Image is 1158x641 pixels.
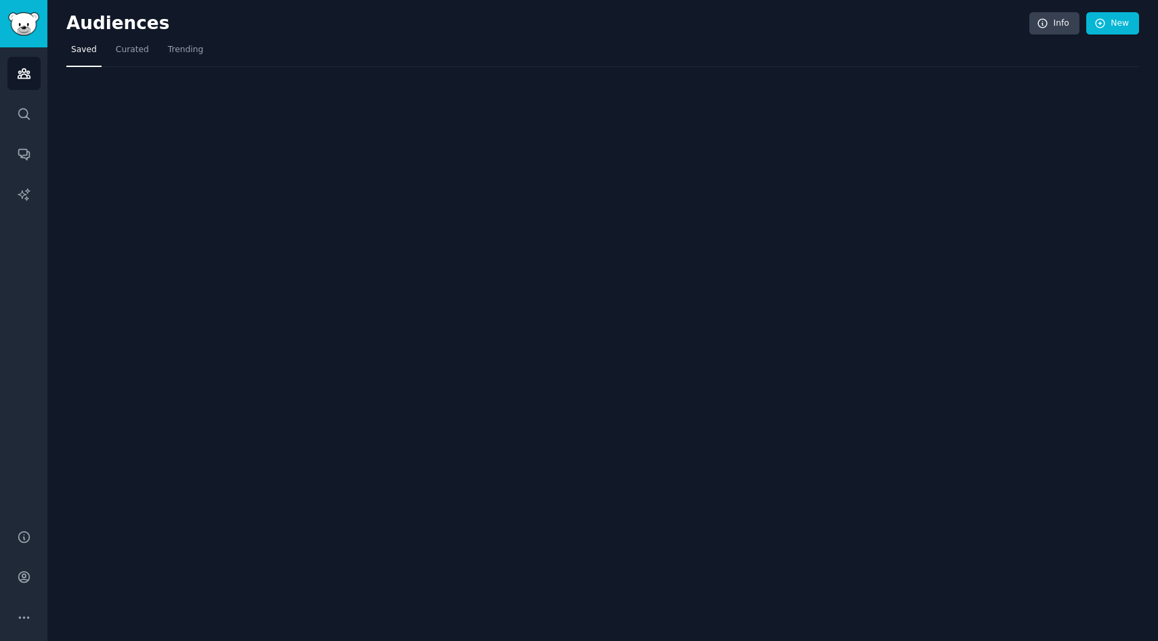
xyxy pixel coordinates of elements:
a: Curated [111,39,154,67]
span: Curated [116,44,149,56]
a: Trending [163,39,208,67]
a: Info [1029,12,1079,35]
img: GummySearch logo [8,12,39,36]
a: New [1086,12,1139,35]
span: Trending [168,44,203,56]
span: Saved [71,44,97,56]
h2: Audiences [66,13,1029,35]
a: Saved [66,39,102,67]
